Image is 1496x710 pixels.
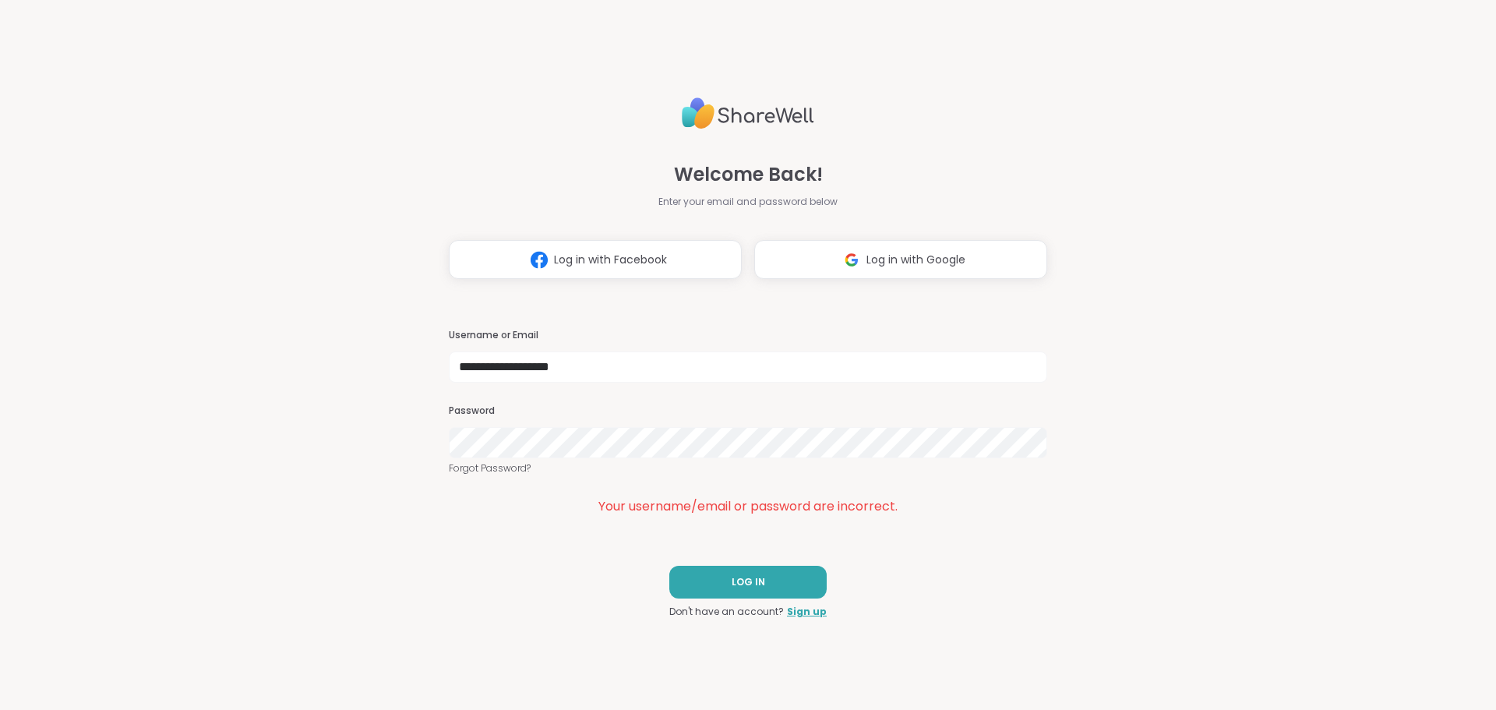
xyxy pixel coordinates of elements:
[837,245,866,274] img: ShareWell Logomark
[754,240,1047,279] button: Log in with Google
[787,605,827,619] a: Sign up
[732,575,765,589] span: LOG IN
[866,252,965,268] span: Log in with Google
[554,252,667,268] span: Log in with Facebook
[669,566,827,599] button: LOG IN
[449,404,1047,418] h3: Password
[682,91,814,136] img: ShareWell Logo
[669,605,784,619] span: Don't have an account?
[658,195,838,209] span: Enter your email and password below
[449,240,742,279] button: Log in with Facebook
[449,329,1047,342] h3: Username or Email
[449,497,1047,516] div: Your username/email or password are incorrect.
[674,161,823,189] span: Welcome Back!
[449,461,1047,475] a: Forgot Password?
[524,245,554,274] img: ShareWell Logomark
